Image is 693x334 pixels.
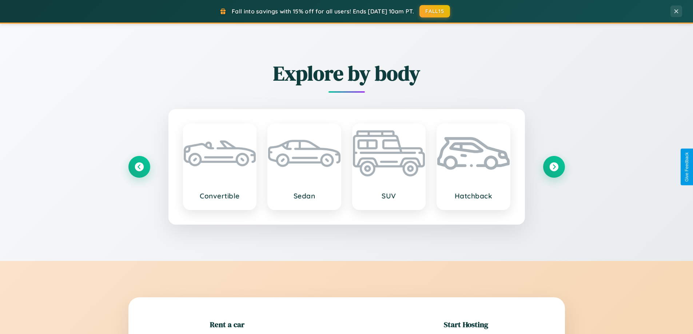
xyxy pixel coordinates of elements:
[684,152,689,182] div: Give Feedback
[444,319,488,330] h2: Start Hosting
[275,192,333,200] h3: Sedan
[128,59,565,87] h2: Explore by body
[191,192,249,200] h3: Convertible
[445,192,502,200] h3: Hatchback
[360,192,418,200] h3: SUV
[232,8,414,15] span: Fall into savings with 15% off for all users! Ends [DATE] 10am PT.
[210,319,244,330] h2: Rent a car
[419,5,450,17] button: FALL15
